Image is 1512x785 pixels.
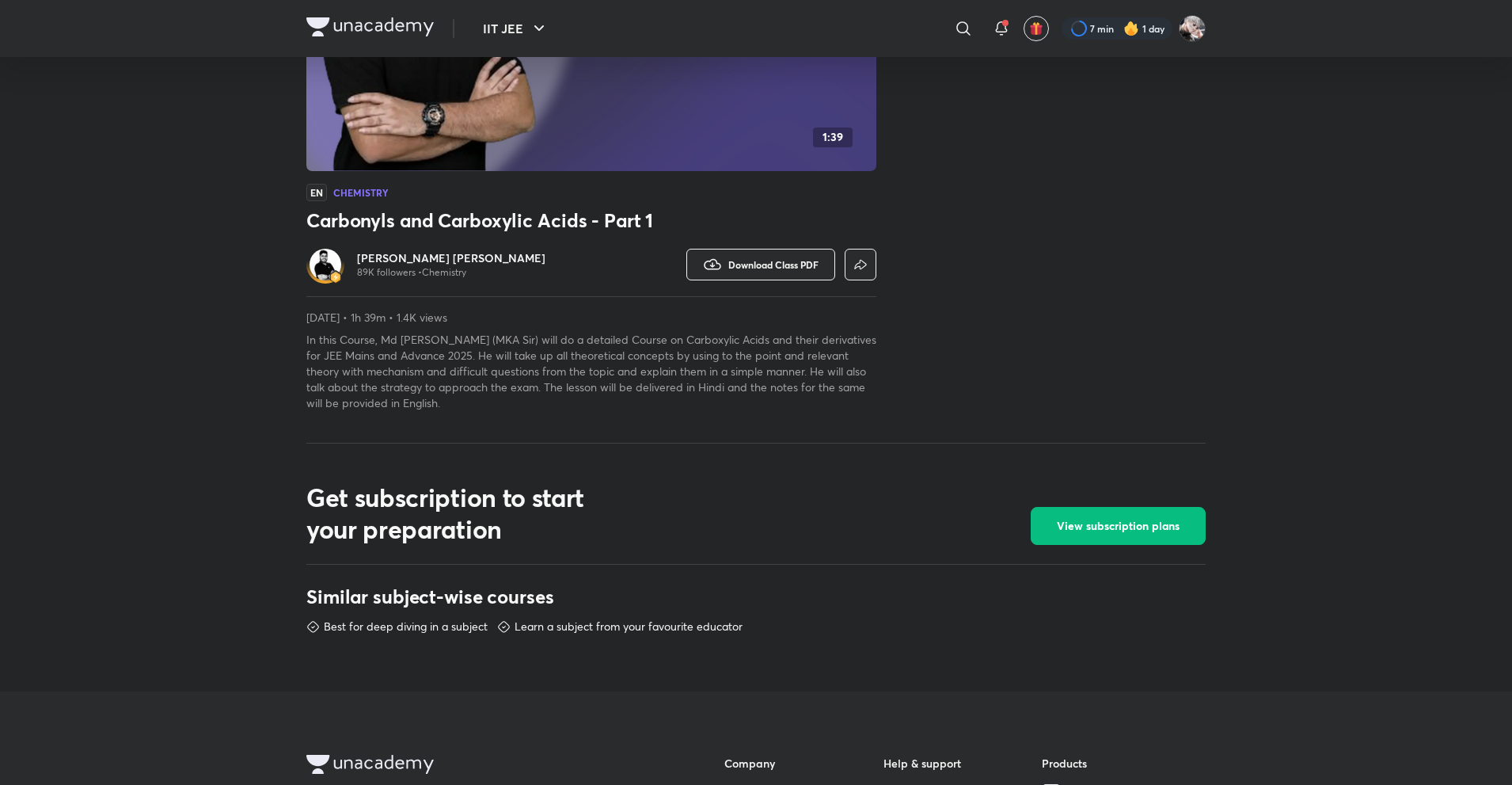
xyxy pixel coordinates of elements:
h3: Similar subject-wise courses [306,584,1206,609]
span: View subscription plans [1057,518,1180,534]
img: Company Logo [306,17,434,36]
h2: Get subscription to start your preparation [306,482,631,545]
h6: Products [1042,755,1201,772]
p: [DATE] • 1h 39m • 1.4K views [306,310,876,326]
p: Learn a subject from your favourite educator [515,619,743,634]
img: streak [1123,21,1139,36]
p: 89K followers • Chemistry [357,266,545,279]
img: Navin Raj [1179,15,1206,42]
img: Company Logo [306,755,434,774]
button: IIT JEE [473,13,558,44]
button: Download Class PDF [686,249,835,280]
button: avatar [1024,16,1049,41]
h4: Chemistry [333,188,388,197]
h6: Help & support [883,755,1043,772]
a: Company Logo [306,755,674,778]
img: avatar [1029,21,1043,36]
a: Avatarbadge [306,246,344,284]
span: EN [306,184,327,201]
p: In this Course, Md [PERSON_NAME] (MKA Sir) will do a detailed Course on Carboxylic Acids and thei... [306,332,876,411]
h3: Carbonyls and Carboxylic Acids - Part 1 [306,208,876,233]
a: Company Logo [306,17,434,40]
h4: 1:39 [822,131,843,144]
h6: Company [724,755,883,772]
a: [PERSON_NAME] [PERSON_NAME] [357,250,545,266]
img: Avatar [310,249,341,280]
h4: [DATE] • 1.4K views [585,38,870,59]
p: Best for deep diving in a subject [324,619,488,634]
img: badge [330,272,341,283]
span: Download Class PDF [728,258,819,271]
button: View subscription plans [1031,507,1206,545]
